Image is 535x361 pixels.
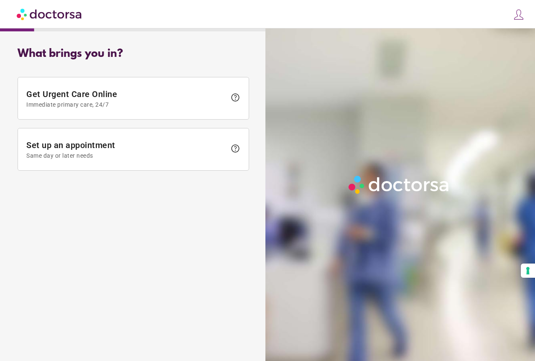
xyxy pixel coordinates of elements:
[230,92,240,102] span: help
[26,89,226,108] span: Get Urgent Care Online
[346,173,453,197] img: Logo-Doctorsa-trans-White-partial-flat.png
[513,9,525,20] img: icons8-customer-100.png
[521,264,535,278] button: Your consent preferences for tracking technologies
[18,48,249,60] div: What brings you in?
[17,5,83,23] img: Doctorsa.com
[230,143,240,154] span: help
[26,101,226,108] span: Immediate primary care, 24/7
[26,152,226,159] span: Same day or later needs
[26,140,226,159] span: Set up an appointment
